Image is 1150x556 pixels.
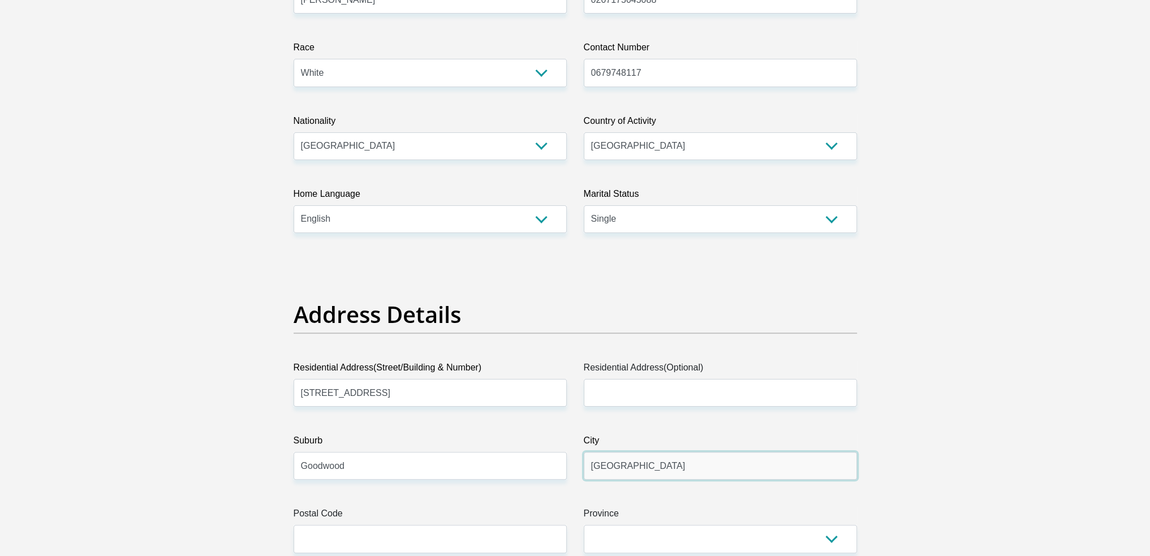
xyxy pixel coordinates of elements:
label: Suburb [294,434,567,452]
label: Country of Activity [584,114,857,132]
label: Residential Address(Street/Building & Number) [294,361,567,379]
label: Province [584,507,857,525]
input: Suburb [294,452,567,480]
label: Home Language [294,187,567,205]
select: Please Select a Province [584,525,857,553]
label: Nationality [294,114,567,132]
input: Contact Number [584,59,857,87]
label: Residential Address(Optional) [584,361,857,379]
label: Contact Number [584,41,857,59]
label: Race [294,41,567,59]
input: Postal Code [294,525,567,553]
input: Address line 2 (Optional) [584,379,857,407]
h2: Address Details [294,301,857,328]
label: Marital Status [584,187,857,205]
label: City [584,434,857,452]
input: Valid residential address [294,379,567,407]
input: City [584,452,857,480]
label: Postal Code [294,507,567,525]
